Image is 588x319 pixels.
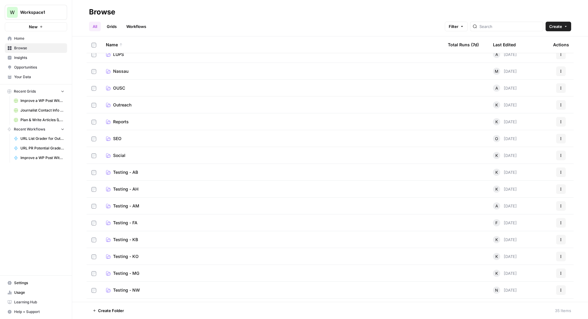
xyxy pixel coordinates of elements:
span: K [495,186,498,192]
button: Recent Workflows [5,125,67,134]
a: Testing - MG [106,270,438,276]
a: Usage [5,288,67,297]
button: Recent Grids [5,87,67,96]
button: Create Folder [89,306,128,315]
span: Learning Hub [14,299,64,305]
span: K [495,253,498,259]
span: N [495,287,498,293]
span: SEO [113,136,122,142]
div: [DATE] [493,84,517,92]
div: [DATE] [493,253,517,260]
a: Settings [5,278,67,288]
div: Total Runs (7d) [448,36,479,53]
div: [DATE] [493,202,517,210]
span: Outreach [113,102,131,108]
a: Testing - AM [106,203,438,209]
span: Recent Grids [14,89,36,94]
span: Help + Support [14,309,64,314]
div: Actions [553,36,569,53]
span: Testing - KB [113,237,138,243]
button: Create [546,22,571,31]
a: URL List Grader for Outreach/PR (Beta) [11,134,67,143]
span: Workspace1 [20,9,57,15]
a: Outreach [106,102,438,108]
button: Workspace: Workspace1 [5,5,67,20]
a: Browse [5,43,67,53]
span: Testing - MG [113,270,139,276]
span: Settings [14,280,64,286]
span: O [495,136,498,142]
a: Learning Hub [5,297,67,307]
span: Filter [449,23,458,29]
span: Testing - AM [113,203,139,209]
a: LUPS [106,51,438,57]
span: Nassau [113,68,128,74]
span: Testing - FA [113,220,137,226]
span: Opportunities [14,65,64,70]
span: M [495,68,498,74]
a: Journalist Contact Info Finder v2 (LLM Based) Grid [11,106,67,115]
span: OUSC [113,85,125,91]
a: OUSC [106,85,438,91]
span: K [495,270,498,276]
span: K [495,152,498,158]
span: Improve a WP Post With Google Guidelines (LUSPS Prod Beta) Grid [20,98,64,103]
span: Usage [14,290,64,295]
div: [DATE] [493,287,517,294]
span: Testing - AH [113,186,138,192]
span: Journalist Contact Info Finder v2 (LLM Based) Grid [20,108,64,113]
a: Testing - NW [106,287,438,293]
span: Social [113,152,125,158]
a: Grids [103,22,120,31]
a: Home [5,34,67,43]
span: Plan & Write Articles (LUSPS) [20,117,64,123]
div: [DATE] [493,152,517,159]
span: Recent Workflows [14,127,45,132]
span: Testing - AB [113,169,138,175]
span: Browse [14,45,64,51]
span: K [495,119,498,125]
span: Reports [113,119,129,125]
span: A [495,203,498,209]
span: W [10,9,15,16]
a: Testing - KO [106,253,438,259]
a: All [89,22,101,31]
div: [DATE] [493,186,517,193]
button: Help + Support [5,307,67,317]
div: Name [106,36,438,53]
a: Testing - AB [106,169,438,175]
div: Browse [89,7,115,17]
span: Home [14,36,64,41]
div: [DATE] [493,118,517,125]
input: Search [479,23,540,29]
a: Testing - AH [106,186,438,192]
a: Improve a WP Post With Google Guidelines (PND Prod Beta) [11,153,67,163]
span: F [495,220,498,226]
button: New [5,22,67,31]
a: Improve a WP Post With Google Guidelines (LUSPS Prod Beta) Grid [11,96,67,106]
a: Opportunities [5,63,67,72]
a: Testing - FA [106,220,438,226]
a: Plan & Write Articles (LUSPS) [11,115,67,125]
span: Testing - KO [113,253,139,259]
div: [DATE] [493,68,517,75]
span: URL List Grader for Outreach/PR (Beta) [20,136,64,141]
a: Social [106,152,438,158]
span: Create [549,23,562,29]
span: URL PR Potential Grader (Beta) [20,146,64,151]
a: SEO [106,136,438,142]
div: 35 Items [555,308,571,314]
a: Nassau [106,68,438,74]
div: [DATE] [493,236,517,243]
div: [DATE] [493,51,517,58]
button: Filter [445,22,468,31]
a: Insights [5,53,67,63]
span: K [495,237,498,243]
span: Your Data [14,74,64,80]
span: LUPS [113,51,124,57]
a: Testing - KB [106,237,438,243]
div: [DATE] [493,219,517,226]
span: Insights [14,55,64,60]
div: [DATE] [493,135,517,142]
span: New [29,24,38,30]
